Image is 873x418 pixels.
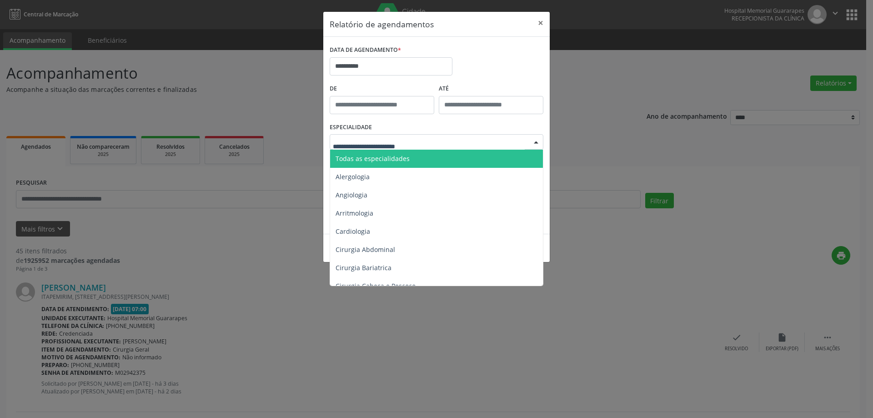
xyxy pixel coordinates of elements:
[336,154,410,163] span: Todas as especialidades
[330,121,372,135] label: ESPECIALIDADE
[439,82,543,96] label: ATÉ
[336,209,373,217] span: Arritmologia
[336,263,391,272] span: Cirurgia Bariatrica
[330,82,434,96] label: De
[532,12,550,34] button: Close
[336,227,370,236] span: Cardiologia
[336,245,395,254] span: Cirurgia Abdominal
[336,172,370,181] span: Alergologia
[330,18,434,30] h5: Relatório de agendamentos
[336,282,416,290] span: Cirurgia Cabeça e Pescoço
[336,191,367,199] span: Angiologia
[330,43,401,57] label: DATA DE AGENDAMENTO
